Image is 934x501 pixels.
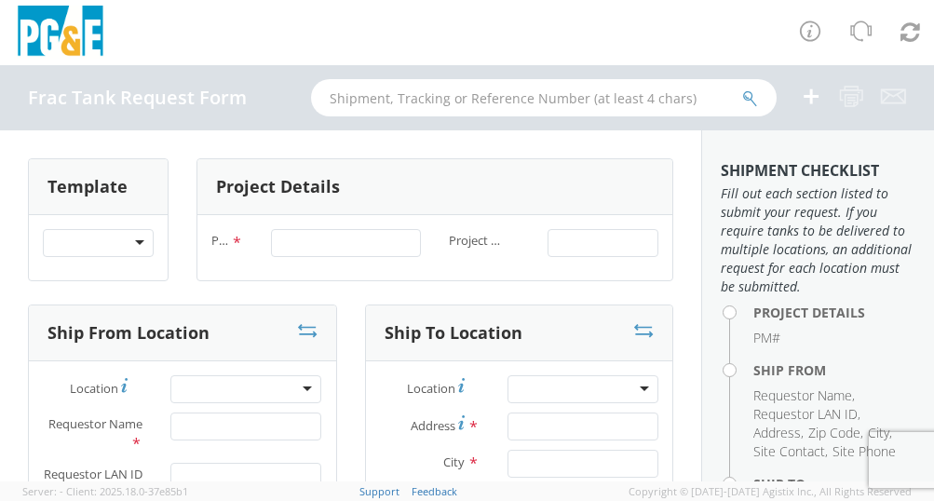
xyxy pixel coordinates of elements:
span: Requestor Name [48,415,142,432]
span: Location [407,380,455,397]
li: , [868,424,892,442]
span: PM# [211,232,231,253]
li: , [808,424,863,442]
li: , [753,386,855,405]
h3: Shipment Checklist [721,163,915,180]
span: Requestor LAN ID [44,466,142,482]
span: PM# [753,329,780,346]
a: Feedback [412,484,457,498]
span: City [443,454,465,470]
a: Support [359,484,399,498]
span: Zip Code [808,424,860,441]
span: Client: 2025.18.0-37e85b1 [66,484,188,498]
li: , [753,424,804,442]
h3: Ship To Location [385,324,522,343]
span: Requestor LAN ID [753,405,858,423]
span: Copyright © [DATE]-[DATE] Agistix Inc., All Rights Reserved [629,484,912,499]
input: Shipment, Tracking or Reference Number (at least 4 chars) [311,79,777,116]
span: Address [411,417,455,434]
h3: Template [47,178,128,196]
h4: Frac Tank Request Form [28,88,247,108]
span: City [868,424,889,441]
img: pge-logo-06675f144f4cfa6a6814.png [14,6,107,61]
span: Address [753,424,801,441]
span: Site Contact [753,442,825,460]
span: Location [70,380,118,397]
h3: Ship From Location [47,324,210,343]
h3: Project Details [216,178,340,196]
h4: Ship From [753,363,915,377]
span: Server: - [22,484,63,498]
span: Requestor Name [753,386,852,404]
span: Site Phone [832,442,896,460]
li: , [753,442,828,461]
span: Project Name [449,232,508,253]
h4: Ship To [753,477,915,491]
h4: Project Details [753,305,915,319]
span: Fill out each section listed to submit your request. If you require tanks to be delivered to mult... [721,184,915,296]
li: , [753,405,860,424]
